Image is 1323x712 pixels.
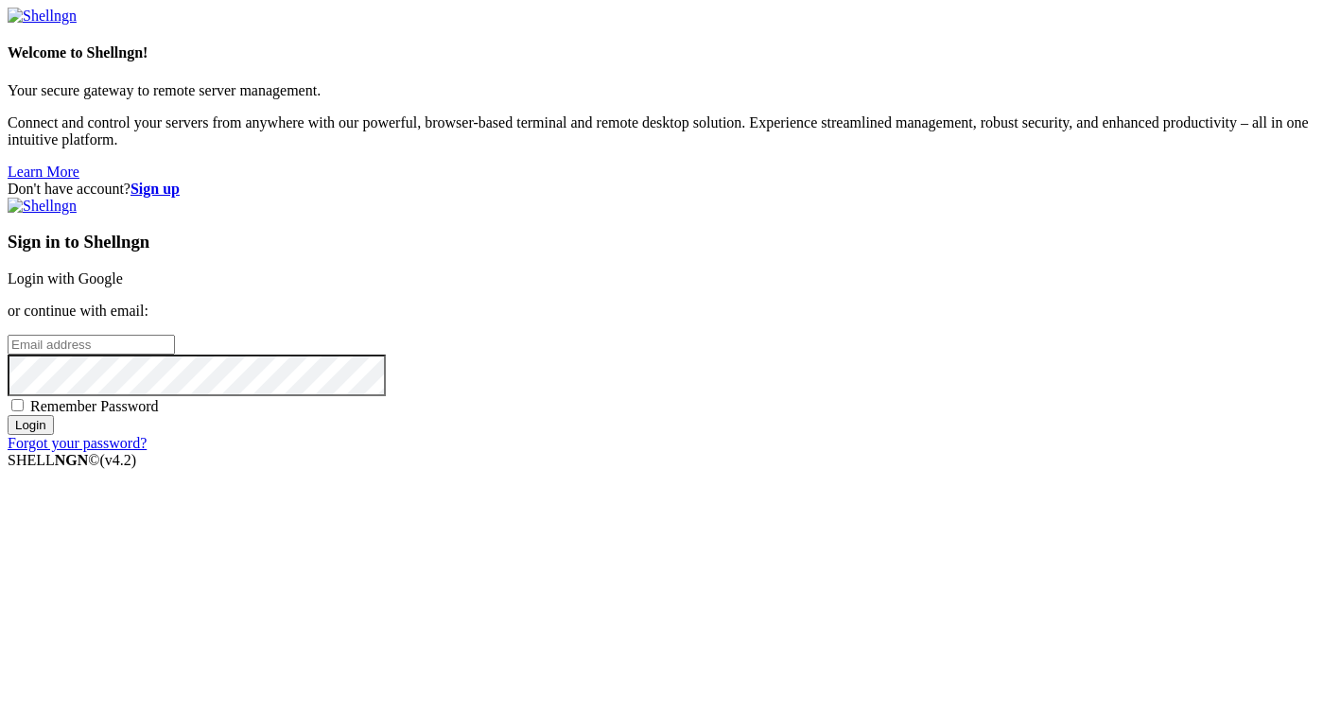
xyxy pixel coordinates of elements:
p: Connect and control your servers from anywhere with our powerful, browser-based terminal and remo... [8,114,1315,148]
b: NGN [55,452,89,468]
input: Email address [8,335,175,355]
span: 4.2.0 [100,452,137,468]
p: Your secure gateway to remote server management. [8,82,1315,99]
input: Remember Password [11,399,24,411]
a: Learn More [8,164,79,180]
img: Shellngn [8,8,77,25]
a: Sign up [131,181,180,197]
h4: Welcome to Shellngn! [8,44,1315,61]
img: Shellngn [8,198,77,215]
div: Don't have account? [8,181,1315,198]
span: SHELL © [8,452,136,468]
input: Login [8,415,54,435]
a: Forgot your password? [8,435,147,451]
a: Login with Google [8,270,123,287]
p: or continue with email: [8,303,1315,320]
span: Remember Password [30,398,159,414]
h3: Sign in to Shellngn [8,232,1315,252]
